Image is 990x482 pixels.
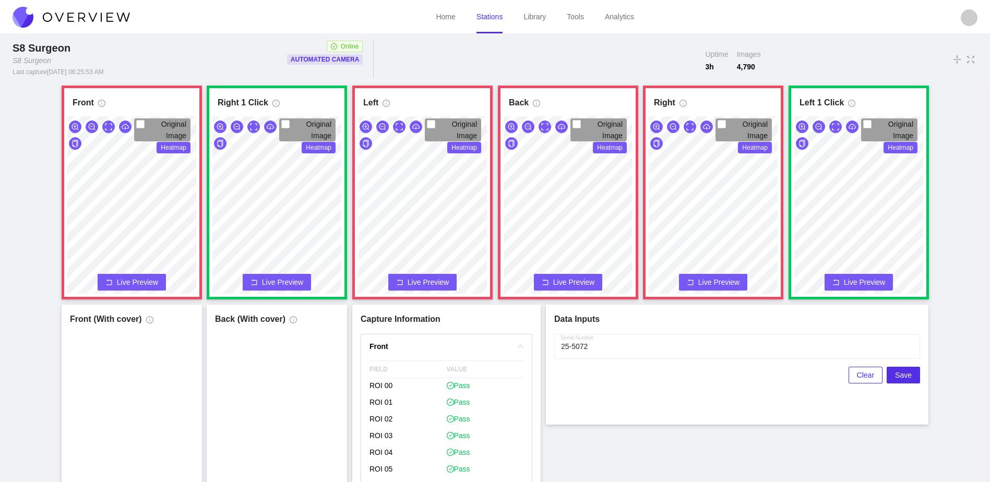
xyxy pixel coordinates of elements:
[684,121,696,133] button: expand
[361,313,532,326] h1: Capture Information
[410,121,422,133] button: cloud-download
[650,137,663,150] button: copy
[396,123,403,131] span: expand
[555,121,568,133] button: cloud-download
[679,274,747,291] button: rollbackLive Preview
[687,279,694,287] span: rollback
[361,334,532,358] div: rightFront
[447,399,454,406] span: check-circle
[233,123,241,131] span: zoom-out
[452,120,477,140] span: Original Image
[157,142,190,153] span: Heatmap
[146,316,153,328] span: info-circle
[849,123,856,131] span: cloud-download
[447,397,470,407] span: Pass
[436,13,455,21] a: Home
[447,415,454,423] span: check-circle
[369,462,447,478] p: ROI 05
[505,121,518,133] button: zoom-in
[117,277,158,287] span: Live Preview
[393,121,405,133] button: expand
[508,123,515,131] span: zoom-in
[737,62,761,72] span: 4,790
[69,137,81,150] button: copy
[554,313,920,326] h1: Data Inputs
[13,55,51,66] div: S8 Surgeon
[798,140,806,148] span: copy
[844,277,885,287] span: Live Preview
[952,53,962,66] span: vertical-align-middle
[447,142,481,153] span: Heatmap
[369,395,447,412] p: ROI 01
[593,142,627,153] span: Heatmap
[251,279,258,287] span: rollback
[217,123,224,131] span: zoom-in
[857,369,874,381] span: Clear
[705,62,728,72] span: 3 h
[408,277,449,287] span: Live Preview
[895,369,912,381] span: Save
[829,121,842,133] button: expand
[447,382,454,389] span: check-circle
[679,100,687,111] span: info-circle
[214,137,226,150] button: copy
[412,123,420,131] span: cloud-download
[376,121,389,133] button: zoom-out
[738,142,772,153] span: Heatmap
[86,121,98,133] button: zoom-out
[306,120,331,140] span: Original Image
[796,137,808,150] button: copy
[832,123,839,131] span: expand
[848,100,855,111] span: info-circle
[362,123,369,131] span: zoom-in
[888,120,913,140] span: Original Image
[98,274,166,291] button: rollbackLive Preview
[447,361,524,378] span: VALUE
[250,123,257,131] span: expand
[73,97,94,109] h1: Front
[363,97,378,109] h1: Left
[71,123,79,131] span: zoom-in
[560,334,594,342] label: Serial Number
[737,49,761,59] span: Images
[447,380,470,391] span: Pass
[654,97,675,109] h1: Right
[966,54,975,65] span: fullscreen
[362,140,369,148] span: copy
[215,313,285,326] h1: Back (With cover)
[264,121,277,133] button: cloud-download
[13,42,70,54] span: S8 Surgeon
[272,100,280,111] span: info-circle
[218,97,268,109] h1: Right 1 Click
[369,428,447,445] p: ROI 03
[13,68,104,76] div: Last capture [DATE] 06:25:53 AM
[800,97,844,109] h1: Left 1 Click
[542,279,549,287] span: rollback
[105,279,113,287] span: rollback
[509,97,529,109] h1: Back
[539,121,551,133] button: expand
[447,414,470,424] span: Pass
[69,121,81,133] button: zoom-in
[505,137,518,150] button: copy
[396,279,403,287] span: rollback
[705,49,728,59] span: Uptime
[884,142,917,153] span: Heatmap
[653,140,660,148] span: copy
[267,123,274,131] span: cloud-download
[70,313,142,326] h1: Front (With cover)
[369,445,447,462] p: ROI 04
[360,121,372,133] button: zoom-in
[743,120,768,140] span: Original Image
[698,277,739,287] span: Live Preview
[700,121,713,133] button: cloud-download
[567,13,584,21] a: Tools
[331,43,337,50] span: check-circle
[88,123,96,131] span: zoom-out
[533,100,540,111] span: info-circle
[161,120,186,140] span: Original Image
[214,121,226,133] button: zoom-in
[650,121,663,133] button: zoom-in
[605,13,634,21] a: Analytics
[119,121,132,133] button: cloud-download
